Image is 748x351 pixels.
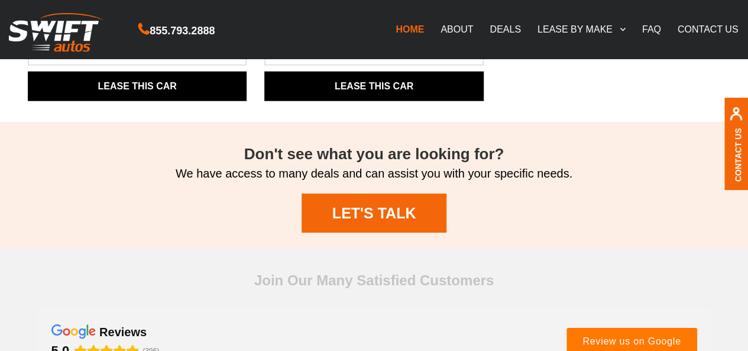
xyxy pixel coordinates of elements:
[729,107,743,127] img: contact us, iconuser
[481,17,529,41] a: DEALS
[634,17,669,41] a: FAQ
[669,17,747,41] a: CONTACT US
[387,17,432,41] a: HOME
[28,72,247,101] a: Lease THIS CAR
[432,17,481,41] a: ABOUT
[37,271,711,290] div: Join Our Many Satisfied Customers
[733,128,743,182] a: Contact Us
[264,72,483,101] a: Lease THIS CAR
[302,194,446,233] a: LET'S TALK
[138,26,215,36] a: 855.793.2888
[150,22,215,40] span: 855.793.2888
[99,324,147,340] div: reviews
[529,17,634,41] a: LEASE BY MAKE
[9,6,103,52] img: Swift Autos
[582,335,681,347] span: Review us on Google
